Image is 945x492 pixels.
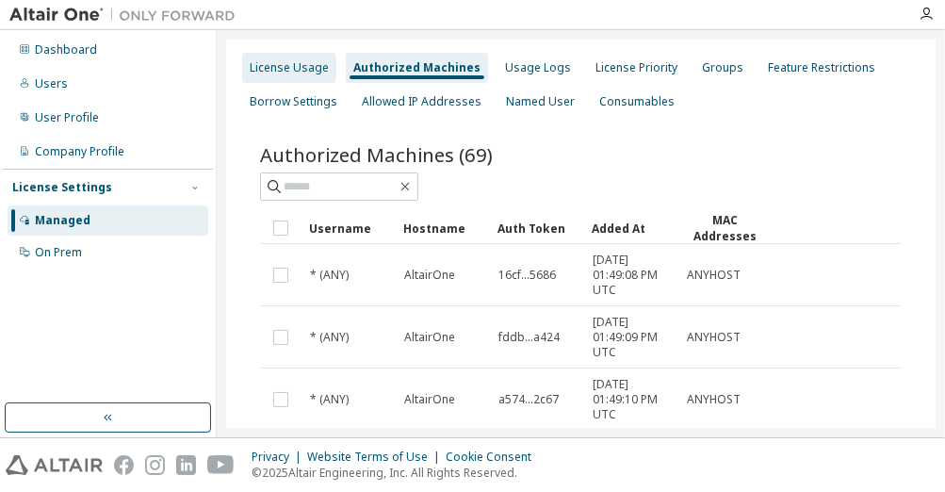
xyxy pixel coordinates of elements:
[310,392,349,407] span: * (ANY)
[310,268,349,283] span: * (ANY)
[207,455,235,475] img: youtube.svg
[505,60,571,75] div: Usage Logs
[506,94,575,109] div: Named User
[593,377,670,422] span: [DATE] 01:49:10 PM UTC
[497,213,577,243] div: Auth Token
[176,455,196,475] img: linkedin.svg
[687,330,741,345] span: ANYHOST
[353,60,481,75] div: Authorized Machines
[404,268,455,283] span: AltairOne
[35,110,99,125] div: User Profile
[599,94,675,109] div: Consumables
[593,315,670,360] span: [DATE] 01:49:09 PM UTC
[403,213,482,243] div: Hostname
[686,212,765,244] div: MAC Addresses
[592,213,671,243] div: Added At
[35,144,124,159] div: Company Profile
[446,450,543,465] div: Cookie Consent
[498,392,559,407] span: a574...2c67
[498,268,556,283] span: 16cf...5686
[687,392,741,407] span: ANYHOST
[307,450,446,465] div: Website Terms of Use
[9,6,245,25] img: Altair One
[404,330,455,345] span: AltairOne
[309,213,388,243] div: Username
[498,330,560,345] span: fddb...a424
[35,245,82,260] div: On Prem
[35,76,68,91] div: Users
[114,455,134,475] img: facebook.svg
[593,253,670,298] span: [DATE] 01:49:08 PM UTC
[404,392,455,407] span: AltairOne
[250,94,337,109] div: Borrow Settings
[595,60,677,75] div: License Priority
[768,60,875,75] div: Feature Restrictions
[35,42,97,57] div: Dashboard
[250,60,329,75] div: License Usage
[687,268,741,283] span: ANYHOST
[252,450,307,465] div: Privacy
[702,60,743,75] div: Groups
[6,455,103,475] img: altair_logo.svg
[12,180,112,195] div: License Settings
[252,465,543,481] p: © 2025 Altair Engineering, Inc. All Rights Reserved.
[362,94,481,109] div: Allowed IP Addresses
[145,455,165,475] img: instagram.svg
[260,141,493,168] span: Authorized Machines (69)
[310,330,349,345] span: * (ANY)
[35,213,90,228] div: Managed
